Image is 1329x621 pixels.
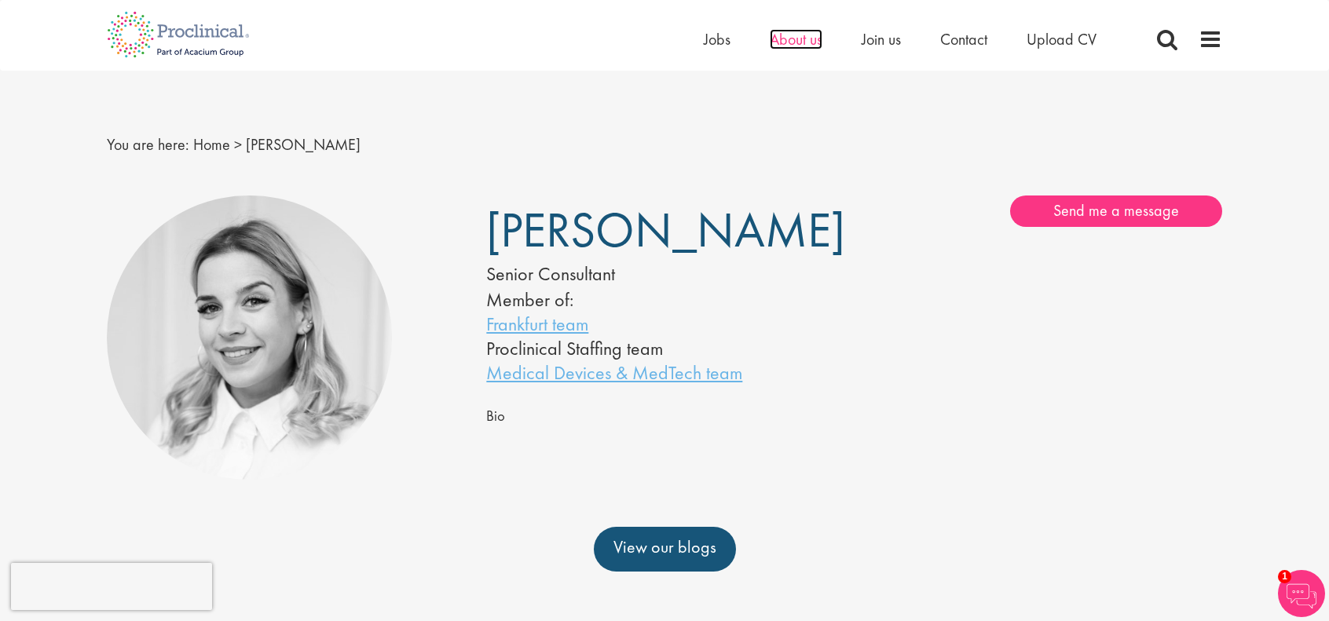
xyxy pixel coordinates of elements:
span: > [234,134,242,155]
div: Senior Consultant [486,261,807,287]
span: You are here: [107,134,189,155]
a: About us [770,29,822,49]
a: Jobs [704,29,730,49]
span: [PERSON_NAME] [246,134,361,155]
li: Proclinical Staffing team [486,336,807,360]
label: Member of: [486,287,573,312]
a: View our blogs [594,527,736,571]
span: [PERSON_NAME] [486,199,845,261]
a: Frankfurt team [486,312,588,336]
img: Chatbot [1278,570,1325,617]
span: 1 [1278,570,1291,583]
a: Join us [862,29,901,49]
iframe: reCAPTCHA [11,563,212,610]
a: Contact [940,29,987,49]
a: breadcrumb link [193,134,230,155]
a: Upload CV [1027,29,1097,49]
a: Send me a message [1010,195,1222,227]
a: Medical Devices & MedTech team [486,360,742,385]
img: Tamara Lévai [107,195,392,480]
span: Bio [486,407,505,426]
